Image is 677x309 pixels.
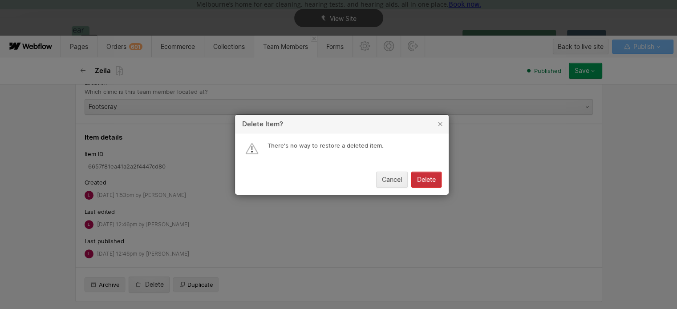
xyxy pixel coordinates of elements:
button: Cancel [376,172,408,188]
div: There's no way to restore a deleted item. [268,142,442,156]
button: Delete [411,172,442,188]
div: Delete item? [235,120,434,127]
div: Cancel [382,176,402,183]
div: Delete [417,176,436,183]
